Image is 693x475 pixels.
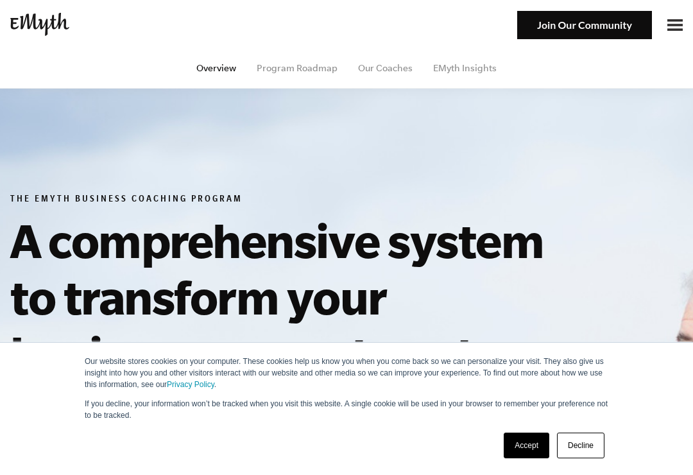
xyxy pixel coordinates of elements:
[517,11,652,40] img: Join Our Community
[433,63,497,73] a: EMyth Insights
[85,398,608,421] p: If you decline, your information won’t be tracked when you visit this website. A single cookie wi...
[85,356,608,390] p: Our website stores cookies on your computer. These cookies help us know you when you come back so...
[167,380,214,389] a: Privacy Policy
[557,433,604,458] a: Decline
[504,433,549,458] a: Accept
[10,13,69,35] img: EMyth
[358,63,413,73] a: Our Coaches
[10,194,548,207] h6: The EMyth Business Coaching Program
[196,63,236,73] a: Overview
[667,19,683,31] img: Open Menu
[10,212,548,438] h1: A comprehensive system to transform your business—one step at a time.
[257,63,338,73] a: Program Roadmap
